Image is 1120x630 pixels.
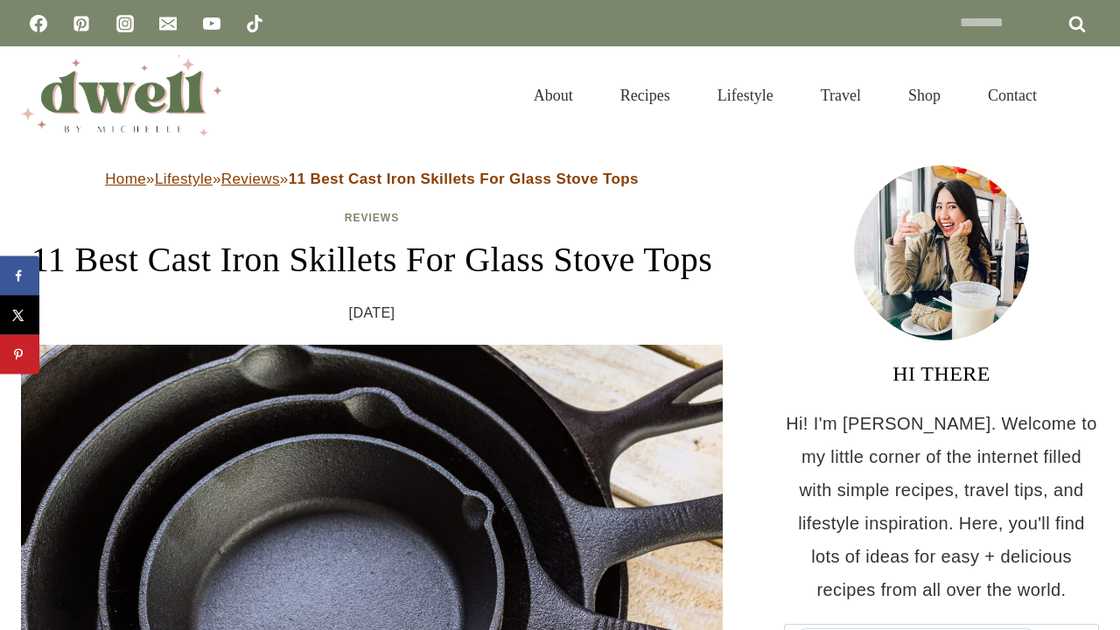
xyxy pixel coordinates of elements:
a: Lifestyle [155,171,213,187]
a: Shop [885,65,964,126]
a: YouTube [194,6,229,41]
time: [DATE] [349,300,395,326]
button: View Search Form [1069,80,1099,110]
a: Reviews [345,212,399,224]
a: Recipes [597,65,694,126]
a: About [510,65,597,126]
a: Facebook [21,6,56,41]
a: TikTok [237,6,272,41]
nav: Primary Navigation [510,65,1060,126]
a: Pinterest [64,6,99,41]
a: Email [150,6,185,41]
a: Instagram [108,6,143,41]
a: Lifestyle [694,65,797,126]
a: Home [105,171,146,187]
strong: 11 Best Cast Iron Skillets For Glass Stove Tops [289,171,639,187]
img: DWELL by michelle [21,55,222,136]
p: Hi! I'm [PERSON_NAME]. Welcome to my little corner of the internet filled with simple recipes, tr... [784,407,1099,606]
h3: HI THERE [784,358,1099,389]
a: Travel [797,65,885,126]
h1: 11 Best Cast Iron Skillets For Glass Stove Tops [21,234,723,286]
a: Contact [964,65,1060,126]
a: Reviews [221,171,280,187]
span: » » » [105,171,639,187]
